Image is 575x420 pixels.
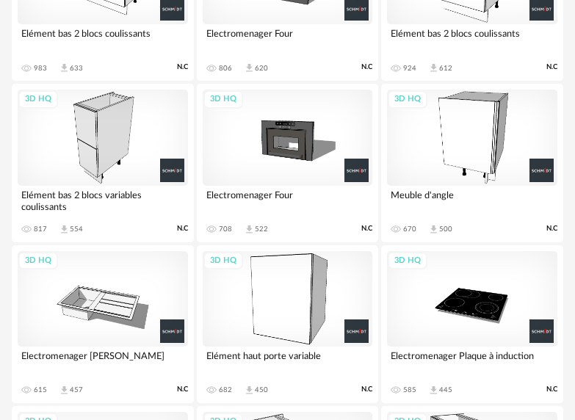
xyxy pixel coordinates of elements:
[34,225,47,233] div: 817
[177,62,188,72] span: N.C
[12,245,194,403] a: 3D HQ Electromenager [PERSON_NAME] 615 Download icon 457 N.C
[18,347,188,376] div: Electromenager [PERSON_NAME]
[546,224,557,233] span: N.C
[255,385,268,394] div: 450
[203,24,373,54] div: Electromenager Four
[361,224,372,233] span: N.C
[197,84,379,242] a: 3D HQ Electromenager Four 708 Download icon 522 N.C
[403,385,416,394] div: 585
[244,224,255,235] span: Download icon
[18,24,188,54] div: Elément bas 2 blocs coulissants
[255,64,268,73] div: 620
[439,64,452,73] div: 612
[219,385,232,394] div: 682
[255,225,268,233] div: 522
[428,62,439,73] span: Download icon
[361,385,372,394] span: N.C
[387,24,557,54] div: Elément bas 2 blocs coulissants
[197,245,379,403] a: 3D HQ Elément haut porte variable 682 Download icon 450 N.C
[59,224,70,235] span: Download icon
[219,225,232,233] div: 708
[70,385,83,394] div: 457
[203,347,373,376] div: Elément haut porte variable
[177,385,188,394] span: N.C
[428,385,439,396] span: Download icon
[203,90,243,109] div: 3D HQ
[428,224,439,235] span: Download icon
[34,64,47,73] div: 983
[244,385,255,396] span: Download icon
[219,64,232,73] div: 806
[361,62,372,72] span: N.C
[177,224,188,233] span: N.C
[381,84,563,242] a: 3D HQ Meuble d'angle 670 Download icon 500 N.C
[388,90,427,109] div: 3D HQ
[546,62,557,72] span: N.C
[18,90,58,109] div: 3D HQ
[388,252,427,270] div: 3D HQ
[12,84,194,242] a: 3D HQ Elément bas 2 blocs variables coulissants 817 Download icon 554 N.C
[18,186,188,215] div: Elément bas 2 blocs variables coulissants
[403,64,416,73] div: 924
[59,385,70,396] span: Download icon
[59,62,70,73] span: Download icon
[387,347,557,376] div: Electromenager Plaque à induction
[381,245,563,403] a: 3D HQ Electromenager Plaque à induction 585 Download icon 445 N.C
[203,186,373,215] div: Electromenager Four
[34,385,47,394] div: 615
[70,64,83,73] div: 633
[18,252,58,270] div: 3D HQ
[244,62,255,73] span: Download icon
[70,225,83,233] div: 554
[546,385,557,394] span: N.C
[439,385,452,394] div: 445
[203,252,243,270] div: 3D HQ
[403,225,416,233] div: 670
[439,225,452,233] div: 500
[387,186,557,215] div: Meuble d'angle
